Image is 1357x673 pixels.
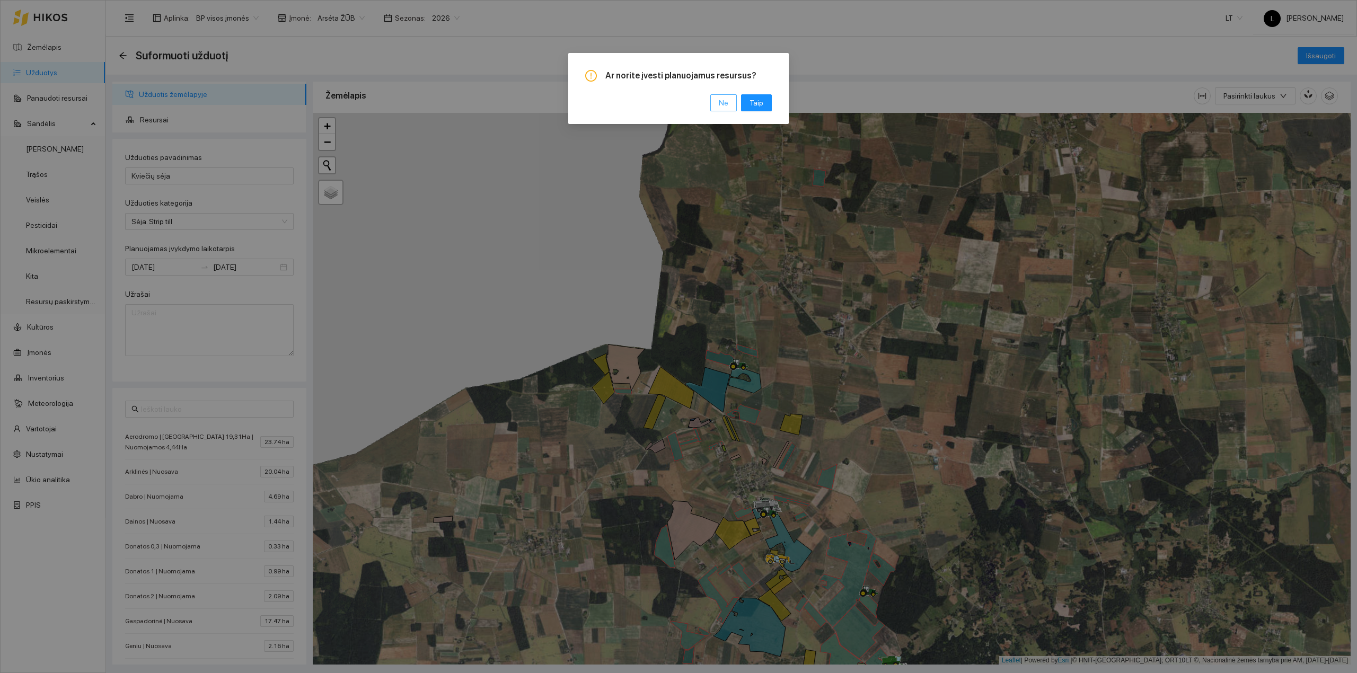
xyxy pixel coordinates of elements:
[585,70,597,82] span: exclamation-circle
[605,70,772,82] span: Ar norite įvesti planuojamus resursus?
[710,94,737,111] button: Ne
[741,94,772,111] button: Taip
[719,97,728,109] span: Ne
[750,97,763,109] span: Taip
